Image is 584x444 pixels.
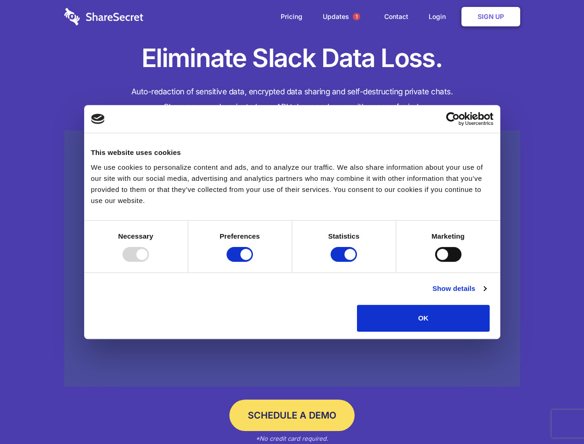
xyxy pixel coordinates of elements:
a: Schedule a Demo [229,400,355,431]
a: Wistia video thumbnail [64,130,520,387]
span: 1 [353,13,360,20]
h1: Eliminate Slack Data Loss. [64,42,520,75]
img: logo-wordmark-white-trans-d4663122ce5f474addd5e946df7df03e33cb6a1c49d2221995e7729f52c070b2.svg [64,8,143,25]
a: Pricing [271,2,312,31]
strong: Marketing [431,232,465,240]
strong: Necessary [118,232,154,240]
strong: Statistics [328,232,360,240]
em: *No credit card required. [256,435,328,442]
a: Usercentrics Cookiebot - opens in a new window [412,112,493,126]
div: This website uses cookies [91,147,493,158]
a: Show details [432,283,486,294]
strong: Preferences [220,232,260,240]
h4: Auto-redaction of sensitive data, encrypted data sharing and self-destructing private chats. Shar... [64,84,520,115]
a: Sign Up [461,7,520,26]
a: Login [419,2,460,31]
div: We use cookies to personalize content and ads, and to analyze our traffic. We also share informat... [91,162,493,206]
a: Contact [375,2,418,31]
img: logo [91,114,105,124]
button: OK [357,305,490,332]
